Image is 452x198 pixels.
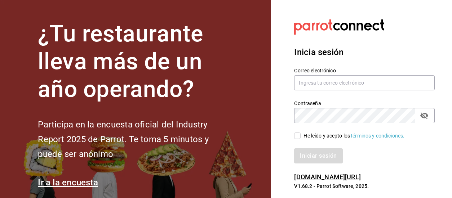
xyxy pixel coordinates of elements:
[303,132,404,140] div: He leído y acepto los
[294,183,435,190] p: V1.68.2 - Parrot Software, 2025.
[38,20,232,103] h1: ¿Tu restaurante lleva más de un año operando?
[294,68,435,73] label: Correo electrónico
[418,109,430,122] button: passwordField
[294,173,360,181] a: [DOMAIN_NAME][URL]
[38,177,98,188] a: Ir a la encuesta
[350,133,404,139] a: Términos y condiciones.
[294,101,435,106] label: Contraseña
[294,75,435,90] input: Ingresa tu correo electrónico
[38,117,232,161] h2: Participa en la encuesta oficial del Industry Report 2025 de Parrot. Te toma 5 minutos y puede se...
[294,46,435,59] h3: Inicia sesión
